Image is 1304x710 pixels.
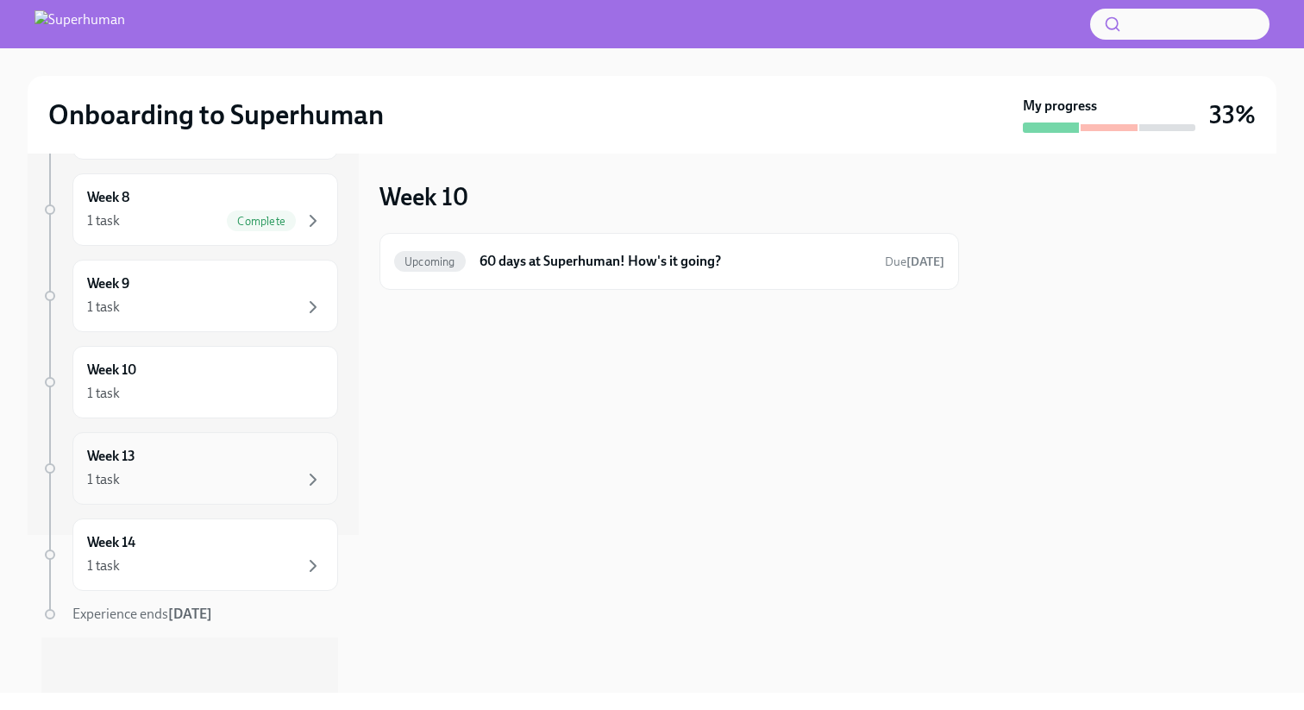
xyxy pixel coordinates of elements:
[227,215,296,228] span: Complete
[41,432,338,505] a: Week 131 task
[41,260,338,332] a: Week 91 task
[48,97,384,132] h2: Onboarding to Superhuman
[87,274,129,293] h6: Week 9
[87,188,129,207] h6: Week 8
[87,361,136,380] h6: Week 10
[394,248,944,275] a: Upcoming60 days at Superhuman! How's it going?Due[DATE]
[87,447,135,466] h6: Week 13
[87,384,120,403] div: 1 task
[885,254,944,269] span: Due
[41,346,338,418] a: Week 101 task
[885,254,944,270] span: October 8th, 2025 08:00
[906,254,944,269] strong: [DATE]
[87,211,120,230] div: 1 task
[72,606,212,622] span: Experience ends
[87,556,120,575] div: 1 task
[87,533,135,552] h6: Week 14
[379,181,468,212] h3: Week 10
[41,518,338,591] a: Week 141 task
[87,470,120,489] div: 1 task
[1209,99,1256,130] h3: 33%
[480,252,871,271] h6: 60 days at Superhuman! How's it going?
[34,10,125,38] img: Superhuman
[168,606,212,622] strong: [DATE]
[87,298,120,317] div: 1 task
[1023,97,1097,116] strong: My progress
[394,255,466,268] span: Upcoming
[41,173,338,246] a: Week 81 taskComplete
